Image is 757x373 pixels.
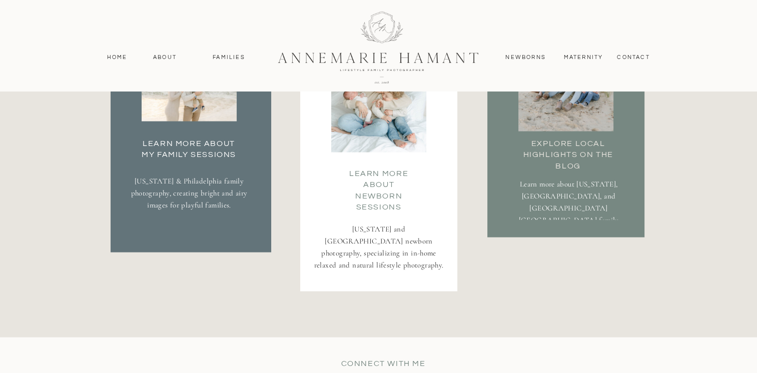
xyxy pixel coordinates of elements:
[612,53,655,62] a: contact
[512,137,625,157] a: Explore local highlights on the blog
[207,53,252,62] a: Families
[502,53,550,62] a: Newborns
[343,167,415,187] a: Learn more about Newborn Sessions
[137,137,242,157] a: Learn More about my family Sessions
[314,222,444,274] p: [US_STATE] and [GEOGRAPHIC_DATA] newborn photography, specializing in in-home relaxed and natural...
[103,53,132,62] a: Home
[564,53,602,62] a: MAternity
[504,177,634,219] p: Learn more about [US_STATE], [GEOGRAPHIC_DATA], and [GEOGRAPHIC_DATA] [GEOGRAPHIC_DATA] family ac...
[131,174,248,230] p: [US_STATE] & Philadelphia family photography, creating bright and airy images for playful families.
[151,53,180,62] a: About
[329,357,438,366] div: COnnect with me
